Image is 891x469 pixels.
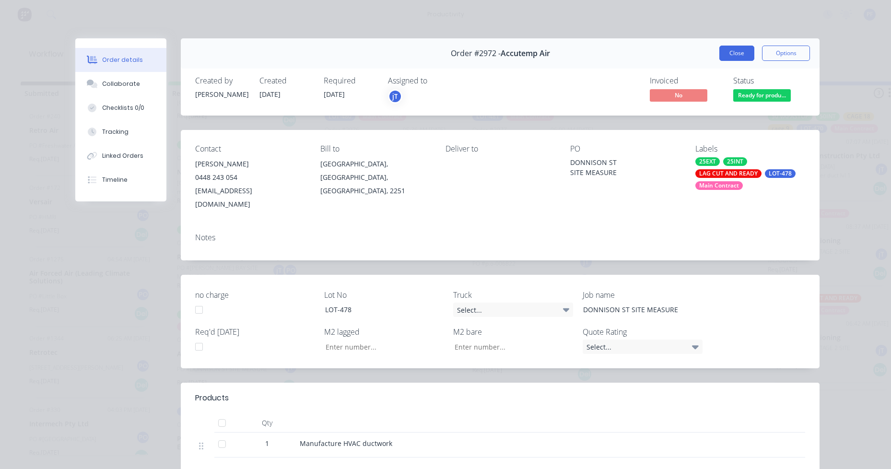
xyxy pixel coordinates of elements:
[195,89,248,99] div: [PERSON_NAME]
[102,56,143,64] div: Order details
[195,76,248,85] div: Created by
[259,76,312,85] div: Created
[317,340,444,354] input: Enter number...
[195,326,315,338] label: Req'd [DATE]
[75,120,166,144] button: Tracking
[320,157,430,198] div: [GEOGRAPHIC_DATA], [GEOGRAPHIC_DATA], [GEOGRAPHIC_DATA], 2251
[733,89,791,101] span: Ready for produ...
[324,90,345,99] span: [DATE]
[195,157,305,171] div: [PERSON_NAME]
[650,89,707,101] span: No
[583,340,703,354] div: Select...
[570,144,680,153] div: PO
[102,128,129,136] div: Tracking
[317,303,437,317] div: LOT-478
[324,326,444,338] label: M2 lagged
[388,76,484,85] div: Assigned to
[195,171,305,184] div: 0448 243 054
[719,46,754,61] button: Close
[259,90,281,99] span: [DATE]
[265,438,269,448] span: 1
[195,289,315,301] label: no charge
[451,49,501,58] span: Order #2972 -
[195,144,305,153] div: Contact
[453,289,573,301] label: Truck
[102,104,144,112] div: Checklists 0/0
[102,80,140,88] div: Collaborate
[300,439,392,448] span: Manufacture HVAC ductwork
[733,89,791,104] button: Ready for produ...
[453,326,573,338] label: M2 bare
[583,289,703,301] label: Job name
[453,303,573,317] div: Select...
[195,157,305,211] div: [PERSON_NAME]0448 243 054[EMAIL_ADDRESS][DOMAIN_NAME]
[575,303,695,317] div: DONNISON ST SITE MEASURE
[102,152,143,160] div: Linked Orders
[75,48,166,72] button: Order details
[650,76,722,85] div: Invoiced
[445,144,555,153] div: Deliver to
[195,184,305,211] div: [EMAIL_ADDRESS][DOMAIN_NAME]
[324,289,444,301] label: Lot No
[570,157,680,177] div: DONNISON ST SITE MEASURE
[765,169,796,178] div: LOT-478
[324,76,376,85] div: Required
[695,181,743,190] div: Main Contract
[695,144,805,153] div: Labels
[446,340,573,354] input: Enter number...
[733,76,805,85] div: Status
[75,72,166,96] button: Collaborate
[102,176,128,184] div: Timeline
[195,233,805,242] div: Notes
[75,168,166,192] button: Timeline
[238,413,296,433] div: Qty
[320,144,430,153] div: Bill to
[501,49,550,58] span: Accutemp Air
[195,392,229,404] div: Products
[695,169,762,178] div: LAG CUT AND READY
[75,144,166,168] button: Linked Orders
[762,46,810,61] button: Options
[723,157,747,166] div: 25INT
[695,157,720,166] div: 25EXT
[75,96,166,120] button: Checklists 0/0
[388,89,402,104] button: jT
[583,326,703,338] label: Quote Rating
